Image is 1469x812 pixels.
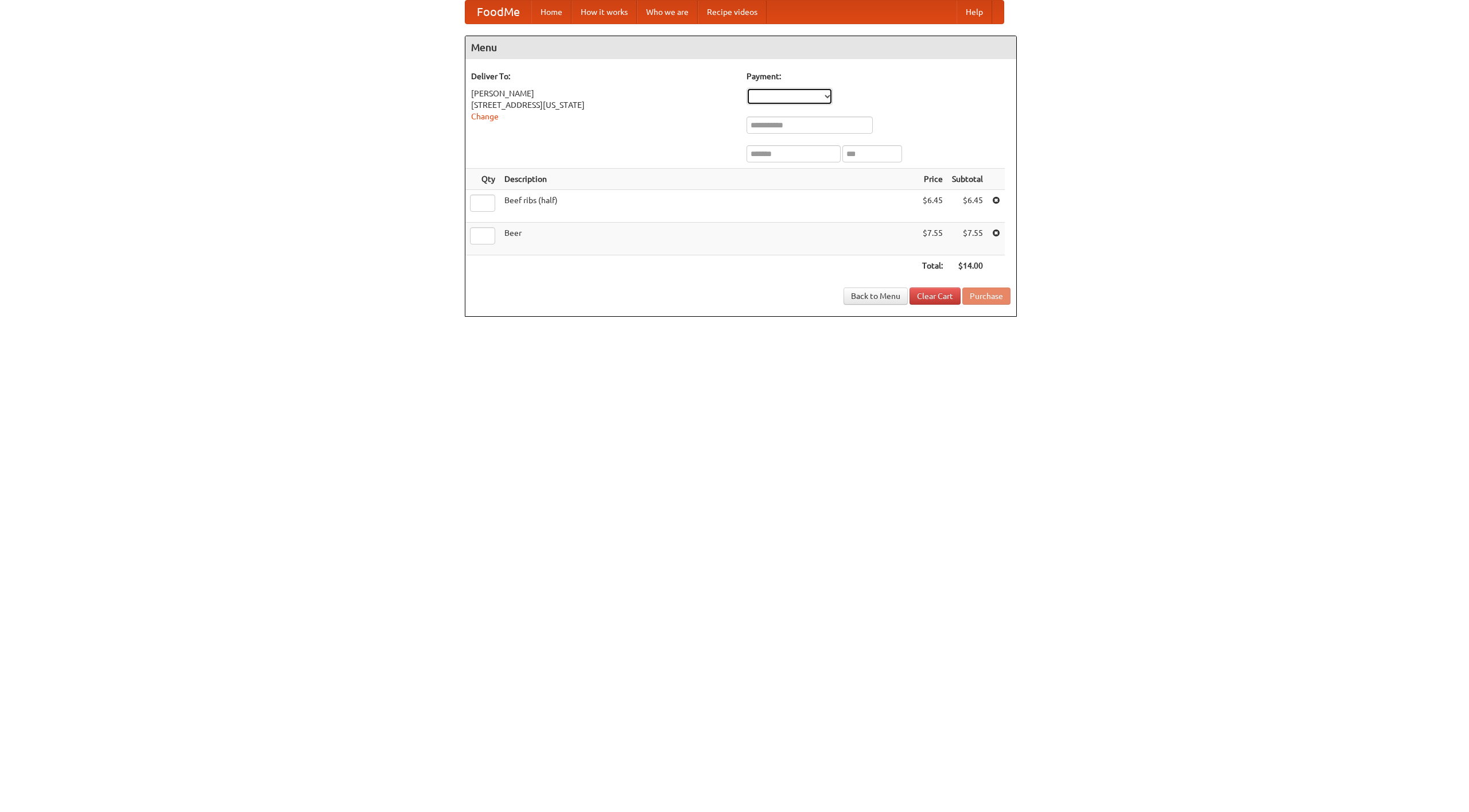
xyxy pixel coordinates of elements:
[844,287,908,305] a: Back to Menu
[500,169,918,190] th: Description
[465,36,1016,59] h4: Menu
[918,169,947,190] th: Price
[918,255,947,277] th: Total:
[637,1,698,24] a: Who we are
[500,223,918,255] td: Beer
[500,190,918,223] td: Beef ribs (half)
[698,1,767,24] a: Recipe videos
[947,255,988,277] th: $14.00
[471,88,735,99] div: [PERSON_NAME]
[471,112,499,121] a: Change
[918,223,947,255] td: $7.55
[531,1,572,24] a: Home
[471,71,735,82] h5: Deliver To:
[910,287,961,305] a: Clear Cart
[747,71,1011,82] h5: Payment:
[465,169,500,190] th: Qty
[947,190,988,223] td: $6.45
[957,1,992,24] a: Help
[947,223,988,255] td: $7.55
[572,1,637,24] a: How it works
[962,287,1011,305] button: Purchase
[947,169,988,190] th: Subtotal
[471,99,735,111] div: [STREET_ADDRESS][US_STATE]
[918,190,947,223] td: $6.45
[465,1,531,24] a: FoodMe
